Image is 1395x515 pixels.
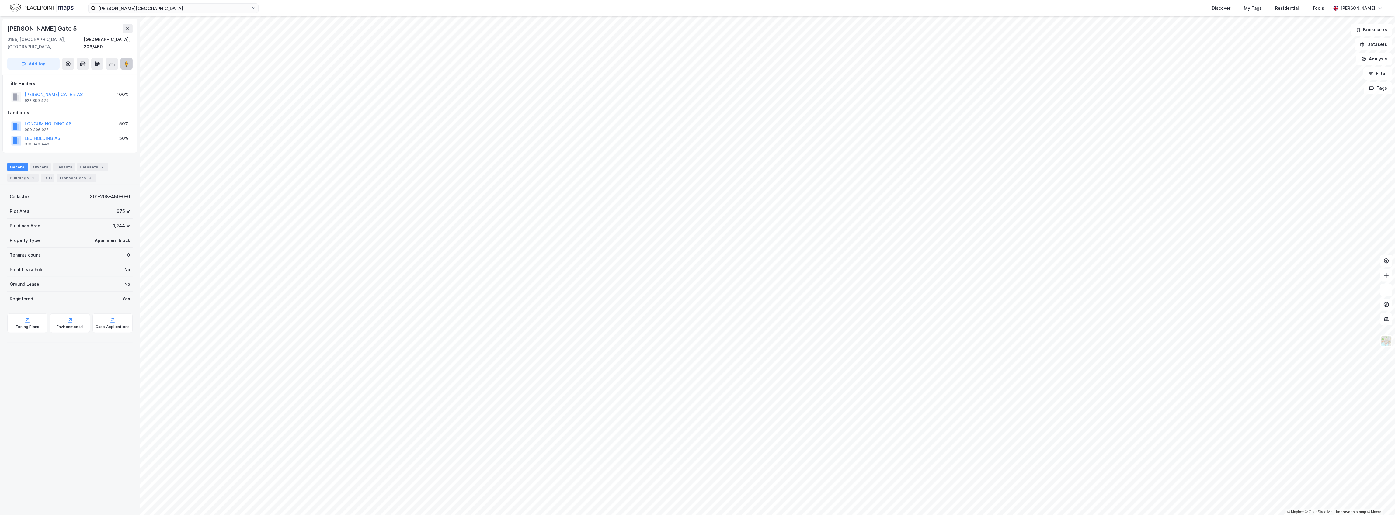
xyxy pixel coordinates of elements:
[10,266,44,273] div: Point Leasehold
[95,237,130,244] div: Apartment block
[1365,486,1395,515] div: Kontrollprogram for chat
[1364,82,1393,94] button: Tags
[8,80,132,87] div: Title Holders
[99,164,106,170] div: 7
[25,98,49,103] div: 922 899 479
[117,208,130,215] div: 675 ㎡
[10,208,29,215] div: Plot Area
[1355,38,1393,50] button: Datasets
[25,127,49,132] div: 989 396 927
[127,251,130,259] div: 0
[30,175,36,181] div: 1
[7,24,78,33] div: [PERSON_NAME] Gate 5
[84,36,133,50] div: [GEOGRAPHIC_DATA], 208/450
[90,193,130,200] div: 301-208-450-0-0
[87,175,93,181] div: 4
[10,193,29,200] div: Cadastre
[7,58,60,70] button: Add tag
[96,4,251,13] input: Search by address, cadastre, landlords, tenants or people
[10,237,40,244] div: Property Type
[1244,5,1262,12] div: My Tags
[10,251,40,259] div: Tenants count
[119,120,129,127] div: 50%
[96,324,130,329] div: Case Applications
[1275,5,1299,12] div: Residential
[119,135,129,142] div: 50%
[1212,5,1231,12] div: Discover
[10,295,33,302] div: Registered
[1363,67,1393,80] button: Filter
[1381,335,1392,347] img: Z
[10,3,74,13] img: logo.f888ab2527a4732fd821a326f86c7f29.svg
[1287,510,1304,514] a: Mapbox
[30,163,51,171] div: Owners
[57,324,84,329] div: Environmental
[7,174,39,182] div: Buildings
[10,281,39,288] div: Ground Lease
[124,281,130,288] div: No
[124,266,130,273] div: No
[7,163,28,171] div: General
[41,174,54,182] div: ESG
[117,91,129,98] div: 100%
[8,109,132,116] div: Landlords
[16,324,39,329] div: Zoning Plans
[10,222,40,230] div: Buildings Area
[77,163,108,171] div: Datasets
[57,174,96,182] div: Transactions
[1365,486,1395,515] iframe: Chat Widget
[122,295,130,302] div: Yes
[1305,510,1335,514] a: OpenStreetMap
[25,142,49,147] div: 915 346 448
[1341,5,1376,12] div: [PERSON_NAME]
[7,36,84,50] div: 0165, [GEOGRAPHIC_DATA], [GEOGRAPHIC_DATA]
[1313,5,1324,12] div: Tools
[113,222,130,230] div: 1,244 ㎡
[1336,510,1366,514] a: Improve this map
[53,163,75,171] div: Tenants
[1351,24,1393,36] button: Bookmarks
[1356,53,1393,65] button: Analysis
